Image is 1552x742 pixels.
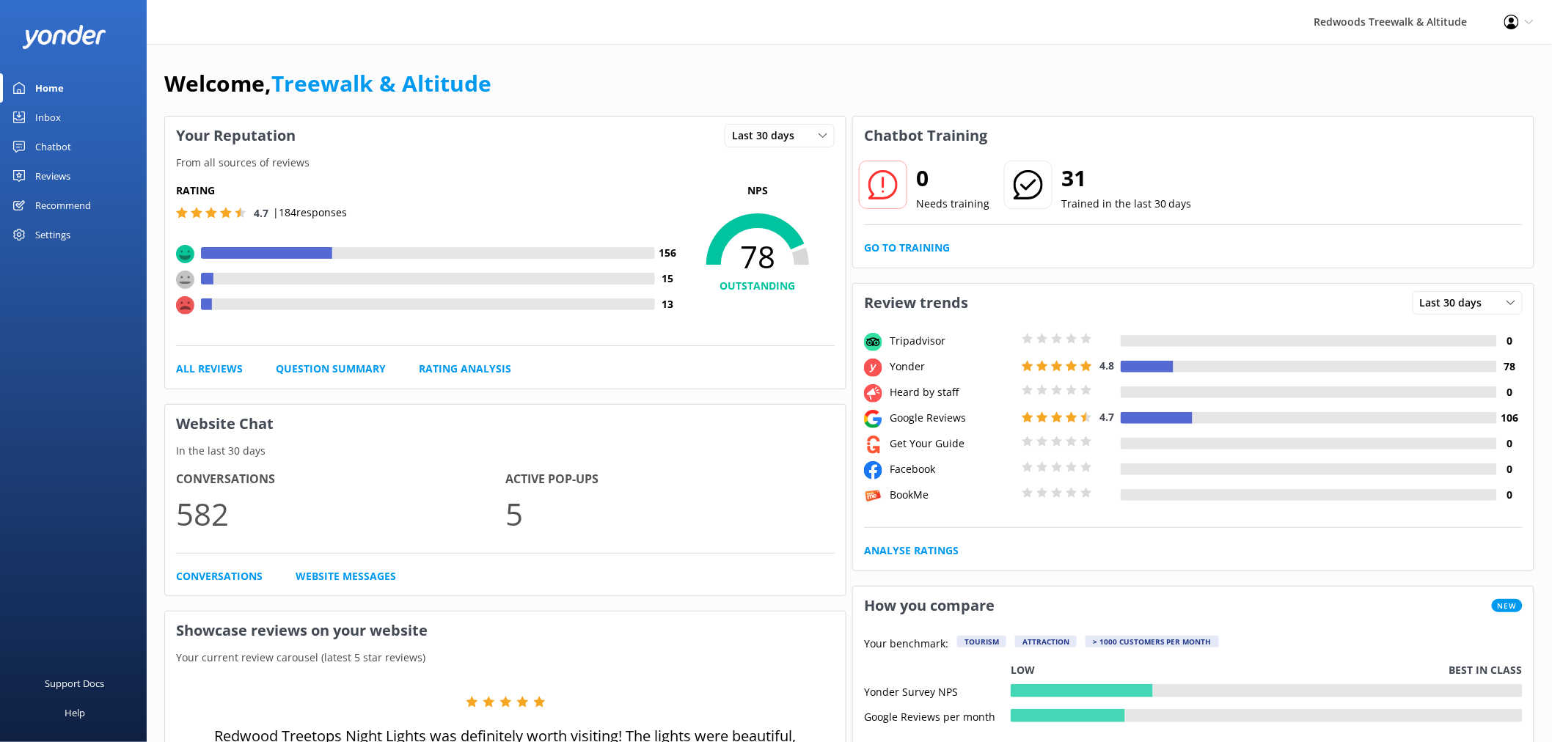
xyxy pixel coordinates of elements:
[1086,636,1219,647] div: > 1000 customers per month
[419,361,511,377] a: Rating Analysis
[886,333,1018,349] div: Tripadvisor
[273,205,347,221] p: | 184 responses
[864,543,959,559] a: Analyse Ratings
[176,361,243,377] a: All Reviews
[505,470,835,489] h4: Active Pop-ups
[65,698,85,727] div: Help
[1497,333,1523,349] h4: 0
[165,405,846,443] h3: Website Chat
[176,183,681,199] h5: Rating
[1449,662,1523,678] p: Best in class
[165,443,846,459] p: In the last 30 days
[276,361,386,377] a: Question Summary
[864,240,950,256] a: Go to Training
[254,206,268,220] span: 4.7
[886,384,1018,400] div: Heard by staff
[165,611,846,650] h3: Showcase reviews on your website
[681,278,835,294] h4: OUTSTANDING
[35,220,70,249] div: Settings
[22,25,106,49] img: yonder-white-logo.png
[271,68,491,98] a: Treewalk & Altitude
[655,245,681,261] h4: 156
[1011,662,1035,678] p: Low
[853,117,998,155] h3: Chatbot Training
[864,709,1011,722] div: Google Reviews per month
[1420,295,1491,311] span: Last 30 days
[886,461,1018,477] div: Facebook
[916,196,989,212] p: Needs training
[681,238,835,275] span: 78
[1497,410,1523,426] h4: 106
[886,436,1018,452] div: Get Your Guide
[1492,599,1523,612] span: New
[35,191,91,220] div: Recommend
[732,128,803,144] span: Last 30 days
[864,684,1011,697] div: Yonder Survey NPS
[176,568,263,584] a: Conversations
[1099,359,1114,372] span: 4.8
[957,636,1006,647] div: Tourism
[1497,384,1523,400] h4: 0
[164,66,491,101] h1: Welcome,
[853,284,979,322] h3: Review trends
[505,489,835,538] p: 5
[655,296,681,312] h4: 13
[1497,487,1523,503] h4: 0
[886,359,1018,375] div: Yonder
[916,161,989,196] h2: 0
[1099,410,1114,424] span: 4.7
[45,669,105,698] div: Support Docs
[35,73,64,103] div: Home
[853,587,1006,625] h3: How you compare
[35,103,61,132] div: Inbox
[1497,359,1523,375] h4: 78
[176,489,505,538] p: 582
[886,410,1018,426] div: Google Reviews
[1061,161,1192,196] h2: 31
[165,117,307,155] h3: Your Reputation
[296,568,396,584] a: Website Messages
[655,271,681,287] h4: 15
[35,161,70,191] div: Reviews
[1497,461,1523,477] h4: 0
[1061,196,1192,212] p: Trained in the last 30 days
[1015,636,1077,647] div: Attraction
[886,487,1018,503] div: BookMe
[35,132,71,161] div: Chatbot
[165,650,846,666] p: Your current review carousel (latest 5 star reviews)
[165,155,846,171] p: From all sources of reviews
[1497,436,1523,452] h4: 0
[681,183,835,199] p: NPS
[864,636,948,653] p: Your benchmark:
[176,470,505,489] h4: Conversations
